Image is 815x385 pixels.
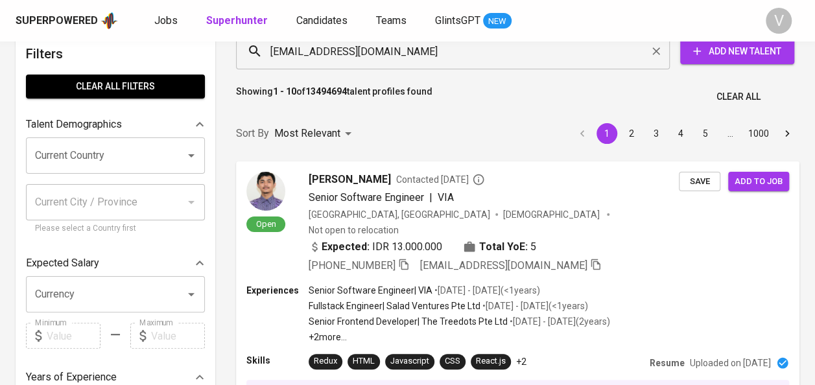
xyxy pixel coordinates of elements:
a: Teams [376,13,409,29]
p: Senior Software Engineer | VIA [309,284,432,297]
p: Uploaded on [DATE] [690,356,771,369]
p: Most Relevant [274,126,340,141]
nav: pagination navigation [570,123,799,144]
p: Skills [246,354,309,367]
div: V [766,8,792,34]
div: Superpowered [16,14,98,29]
input: Value [47,323,100,349]
b: 1 - 10 [273,86,296,97]
span: GlintsGPT [435,14,480,27]
p: +2 [516,355,526,368]
div: CSS [445,355,460,367]
span: Candidates [296,14,348,27]
a: GlintsGPT NEW [435,13,512,29]
span: | [429,190,432,205]
button: Open [182,285,200,303]
p: Senior Frontend Developer | The Treedots Pte Ltd [309,315,508,328]
span: Contacted [DATE] [396,173,485,186]
input: Value [151,323,205,349]
span: VIA [438,191,454,204]
span: 5 [530,239,536,255]
div: React.js [476,355,506,367]
button: Go to next page [777,123,797,144]
p: Please select a Country first [35,222,196,235]
p: Not open to relocation [309,224,399,237]
span: [DEMOGRAPHIC_DATA] [503,208,602,221]
span: Add New Talent [691,43,784,60]
button: Go to page 4 [670,123,691,144]
button: Open [182,146,200,165]
p: Fullstack Engineer | Salad Ventures Pte Ltd [309,299,480,312]
b: Expected: [322,239,370,255]
span: Teams [376,14,407,27]
span: Clear All filters [36,78,195,95]
span: [EMAIL_ADDRESS][DOMAIN_NAME] [420,259,587,272]
a: Superhunter [206,13,270,29]
div: Javascript [390,355,429,367]
span: Open [251,218,281,229]
span: Save [685,174,714,189]
button: Go to page 5 [695,123,716,144]
div: … [720,127,740,140]
p: Experiences [246,284,309,297]
p: Expected Salary [26,255,99,271]
a: Superpoweredapp logo [16,11,118,30]
button: Go to page 3 [646,123,667,144]
svg: By Batam recruiter [472,173,485,186]
button: Add New Talent [680,38,794,64]
h6: Filters [26,43,205,64]
span: NEW [483,15,512,28]
div: [GEOGRAPHIC_DATA], [GEOGRAPHIC_DATA] [309,208,490,221]
button: Go to page 2 [621,123,642,144]
b: 13494694 [305,86,347,97]
button: page 1 [596,123,617,144]
div: IDR 13.000.000 [309,239,442,255]
div: HTML [353,355,375,367]
div: Talent Demographics [26,111,205,137]
p: • [DATE] - [DATE] ( 2 years ) [508,315,610,328]
span: Jobs [154,14,178,27]
div: Most Relevant [274,122,356,146]
a: Candidates [296,13,350,29]
button: Clear [647,42,665,60]
b: Total YoE: [479,239,528,255]
div: Redux [314,355,337,367]
p: • [DATE] - [DATE] ( <1 years ) [432,284,540,297]
p: • [DATE] - [DATE] ( <1 years ) [480,299,588,312]
span: [PERSON_NAME] [309,172,391,187]
p: Showing of talent profiles found [236,85,432,109]
a: Jobs [154,13,180,29]
div: Expected Salary [26,250,205,276]
button: Add to job [728,172,789,192]
span: Senior Software Engineer [309,191,424,204]
button: Save [679,172,720,192]
p: Sort By [236,126,269,141]
b: Superhunter [206,14,268,27]
button: Go to page 1000 [744,123,773,144]
span: Add to job [735,174,783,189]
p: +2 more ... [309,331,610,344]
span: Clear All [716,89,761,105]
img: app logo [100,11,118,30]
p: Years of Experience [26,369,117,385]
img: b7c226e3fdd8ff9d338d4041630f3341.jpg [246,172,285,211]
p: Talent Demographics [26,117,122,132]
button: Clear All [711,85,766,109]
button: Clear All filters [26,75,205,99]
span: [PHONE_NUMBER] [309,259,396,272]
p: Resume [650,356,685,369]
